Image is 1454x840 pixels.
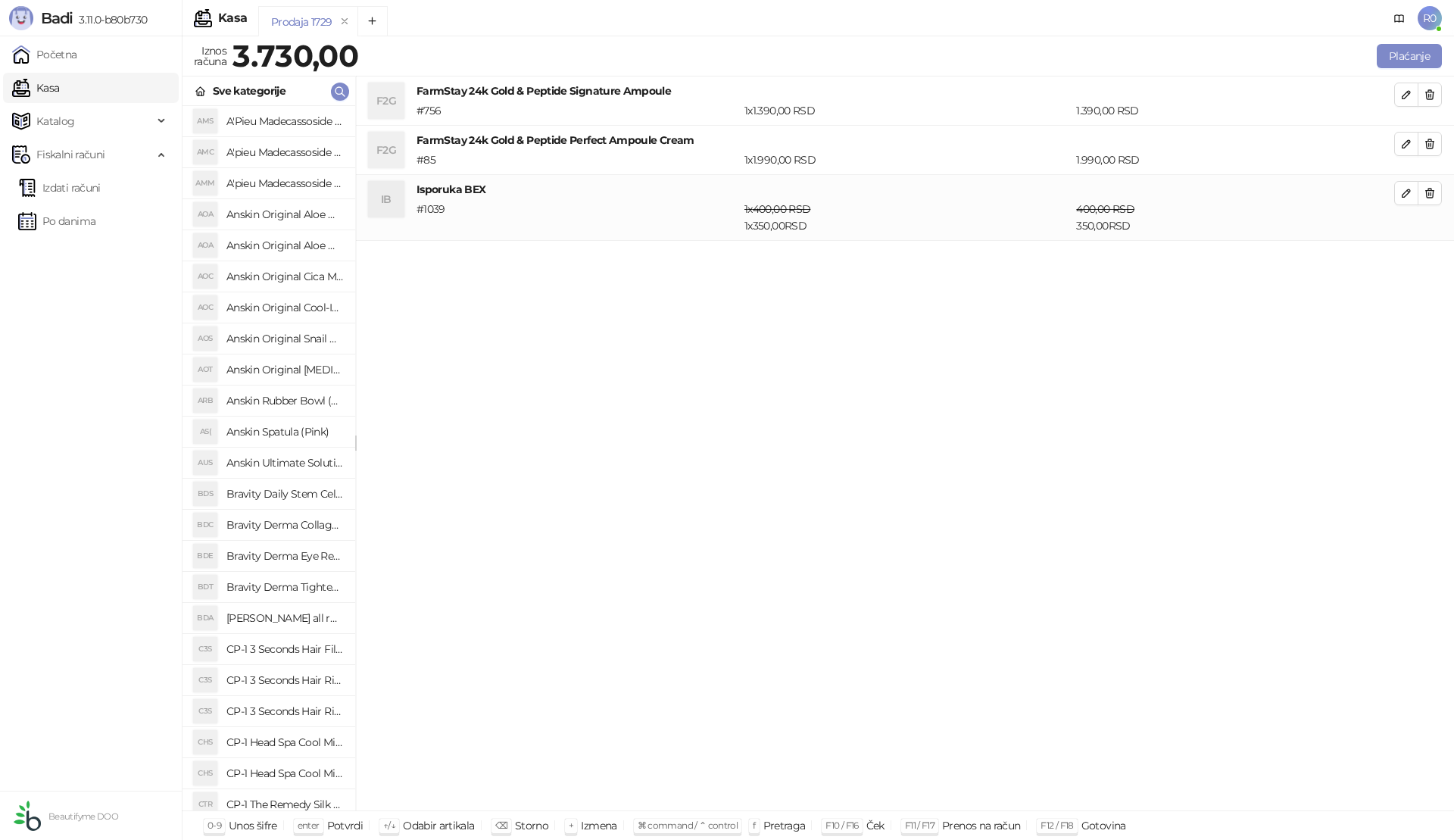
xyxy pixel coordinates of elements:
[271,14,332,30] div: Prodaja 1729
[515,816,548,835] div: Storno
[193,140,217,164] div: AMC
[193,544,217,568] div: BDE
[226,482,343,506] h4: Bravity Daily Stem Cell Sleeping Pack
[226,233,343,258] h4: Anskin Original Aloe Modeling Mask 1kg
[226,668,343,692] h4: CP-1 3 Seconds Hair Ringer Hair Fill-up Ampoule
[1041,820,1073,831] span: F12 / F18
[1377,44,1442,68] button: Plaćanje
[368,181,404,217] div: IB
[1387,6,1412,30] a: Dokumentacija
[226,140,343,164] h4: A'pieu Madecassoside Cream 2X
[193,699,217,723] div: C3S
[1073,102,1397,119] div: 1.390,00 RSD
[226,513,343,537] h4: Bravity Derma Collagen Eye Cream
[413,201,741,234] div: # 1039
[569,820,573,831] span: +
[1076,202,1134,216] span: 400,00 RSD
[226,451,343,475] h4: Anskin Ultimate Solution Modeling Activator 1000ml
[403,816,474,835] div: Odabir artikala
[193,513,217,537] div: BDC
[193,761,217,785] div: CHS
[741,201,1073,234] div: 1 x 350,00 RSD
[193,358,217,382] div: AOT
[753,820,755,831] span: f
[193,295,217,320] div: AOC
[226,730,343,754] h4: CP-1 Head Spa Cool Mint Shampoo
[18,173,101,203] a: Izdati računi
[226,544,343,568] h4: Bravity Derma Eye Repair Ampoule
[1418,6,1442,30] span: R0
[413,151,741,168] div: # 85
[193,606,217,630] div: BDA
[41,9,73,27] span: Badi
[226,171,343,195] h4: A'pieu Madecassoside Moisture Gel Cream
[229,816,277,835] div: Unos šifre
[193,109,217,133] div: AMS
[191,41,229,71] div: Iznos računa
[226,699,343,723] h4: CP-1 3 Seconds Hair Ringer Hair Fill-up Ampoule
[193,389,217,413] div: ARB
[226,326,343,351] h4: Anskin Original Snail Modeling Mask 1kg
[741,102,1073,119] div: 1 x 1.390,00 RSD
[368,132,404,168] div: F2G
[413,102,741,119] div: # 756
[744,202,810,216] span: 1 x 400,00 RSD
[226,295,343,320] h4: Anskin Original Cool-Ice Modeling Mask 1kg
[741,151,1073,168] div: 1 x 1.990,00 RSD
[218,12,247,24] div: Kasa
[193,668,217,692] div: C3S
[1073,201,1397,234] div: 350,00 RSD
[183,106,355,810] div: grid
[9,6,33,30] img: Logo
[213,83,285,99] div: Sve kategorije
[12,73,59,103] a: Kasa
[638,820,738,831] span: ⌘ command / ⌃ control
[226,358,343,382] h4: Anskin Original [MEDICAL_DATA] Modeling Mask 240g
[193,637,217,661] div: C3S
[226,792,343,817] h4: CP-1 The Remedy Silk Essence
[226,606,343,630] h4: [PERSON_NAME] all round modeling powder
[226,264,343,289] h4: Anskin Original Cica Modeling Mask 240g
[226,109,343,133] h4: A'Pieu Madecassoside Sleeping Mask
[36,139,105,170] span: Fiskalni računi
[905,820,934,831] span: F11 / F17
[193,792,217,817] div: CTR
[866,816,885,835] div: Ček
[73,13,147,27] span: 3.11.0-b80b730
[226,637,343,661] h4: CP-1 3 Seconds Hair Fill-up Waterpack
[368,83,404,119] div: F2G
[581,816,616,835] div: Izmena
[298,820,320,831] span: enter
[193,420,217,444] div: AS(
[18,206,95,236] a: Po danima
[1073,151,1397,168] div: 1.990,00 RSD
[232,37,358,74] strong: 3.730,00
[226,575,343,599] h4: Bravity Derma Tightening Neck Ampoule
[12,39,77,70] a: Početna
[48,811,118,822] small: Beautifyme DOO
[1081,816,1126,835] div: Gotovina
[226,761,343,785] h4: CP-1 Head Spa Cool Mint Shampoo
[193,171,217,195] div: AMM
[495,820,507,831] span: ⌫
[942,816,1020,835] div: Prenos na račun
[193,233,217,258] div: AOA
[763,816,806,835] div: Pretraga
[193,451,217,475] div: AUS
[327,816,363,835] div: Potvrdi
[383,820,395,831] span: ↑/↓
[335,15,354,28] button: remove
[417,83,1394,99] h4: FarmStay 24k Gold & Peptide Signature Ampoule
[193,482,217,506] div: BDS
[226,202,343,226] h4: Anskin Original Aloe Modeling Mask (Refill) 240g
[193,202,217,226] div: AOA
[193,730,217,754] div: CHS
[226,389,343,413] h4: Anskin Rubber Bowl (Pink)
[825,820,858,831] span: F10 / F16
[417,181,1394,198] h4: Isporuka BEX
[193,264,217,289] div: AOC
[193,575,217,599] div: BDT
[357,6,388,36] button: Add tab
[36,106,75,136] span: Katalog
[193,326,217,351] div: AOS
